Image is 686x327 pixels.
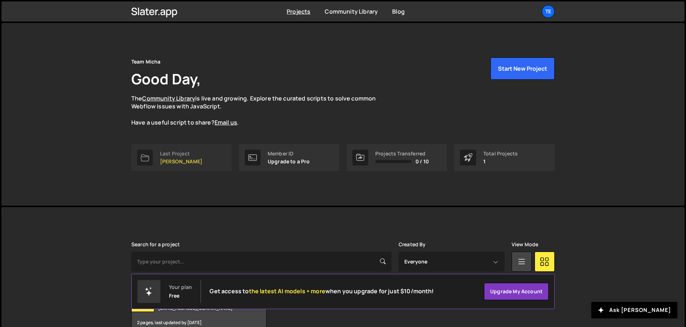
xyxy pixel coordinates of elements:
div: Total Projects [483,151,518,157]
div: Member ID [268,151,310,157]
label: Created By [399,242,426,247]
a: Last Project [PERSON_NAME] [131,144,232,171]
h1: Good Day, [131,69,201,89]
a: Blog [392,8,405,15]
span: the latest AI models + more [249,287,325,295]
div: Free [169,293,180,299]
input: Type your project... [131,252,391,272]
button: Ask [PERSON_NAME] [591,302,677,318]
a: Te [542,5,555,18]
div: Projects Transferred [375,151,429,157]
a: Community Library [142,94,195,102]
button: Start New Project [490,57,555,80]
div: Your plan [169,284,192,290]
a: Email us [215,118,237,126]
span: 0 / 10 [415,159,429,164]
h2: Get access to when you upgrade for just $10/month! [210,288,434,295]
div: Team Micha [131,57,161,66]
p: 1 [483,159,518,164]
a: Projects [287,8,310,15]
a: Community Library [325,8,378,15]
p: The is live and growing. Explore the curated scripts to solve common Webflow issues with JavaScri... [131,94,390,127]
div: Last Project [160,151,202,157]
p: [PERSON_NAME] [160,159,202,164]
p: Upgrade to a Pro [268,159,310,164]
label: Search for a project [131,242,180,247]
a: Upgrade my account [484,283,549,300]
label: View Mode [512,242,538,247]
